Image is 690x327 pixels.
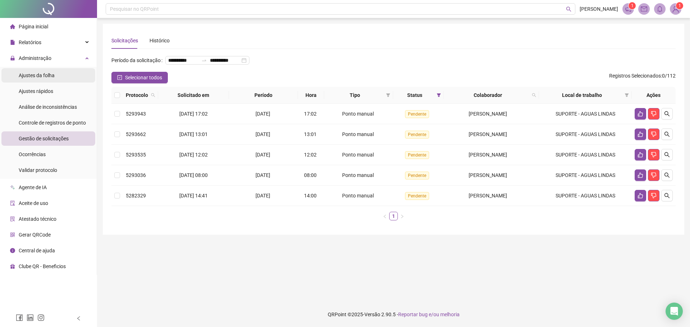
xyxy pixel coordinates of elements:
span: Ajustes rápidos [19,88,53,94]
span: 17:02 [304,111,317,117]
span: Ocorrências [19,151,46,157]
span: Administração [19,55,51,61]
span: Versão [364,312,380,317]
span: Status [396,91,433,99]
span: instagram [37,314,45,321]
button: right [398,212,406,220]
th: Período [229,87,298,104]
span: Gerar QRCode [19,232,51,238]
span: info-circle [10,248,15,253]
span: gift [10,264,15,269]
span: like [638,172,643,178]
span: Ajustes da folha [19,73,55,78]
sup: 1 [629,2,636,9]
span: solution [10,216,15,221]
span: Aceite de uso [19,200,48,206]
span: like [638,111,643,117]
span: [DATE] 14:41 [179,193,208,198]
span: 5293535 [126,152,146,158]
span: bell [657,6,663,12]
span: Pendente [405,192,429,200]
span: Local de trabalho [542,91,621,99]
span: [PERSON_NAME] [469,172,507,178]
span: [PERSON_NAME] [469,152,507,158]
span: filter [386,93,390,97]
span: Controle de registros de ponto [19,120,86,126]
span: search [664,152,670,158]
span: home [10,24,15,29]
span: linkedin [27,314,34,321]
span: search [149,90,157,101]
span: mail [641,6,647,12]
span: dislike [651,193,657,198]
span: Selecionar todos [125,74,162,81]
span: right [400,214,404,219]
span: swap-right [201,57,207,63]
td: SUPORTE - AGUAS LINDAS [539,145,631,165]
button: left [381,212,389,220]
span: [PERSON_NAME] [469,131,507,137]
span: file [10,40,15,45]
td: SUPORTE - AGUAS LINDAS [539,124,631,145]
span: [PERSON_NAME] [580,5,618,13]
span: facebook [16,314,23,321]
span: 1 [678,3,681,8]
footer: QRPoint © 2025 - 2.90.5 - [97,302,690,327]
span: Relatórios [19,39,41,45]
span: [DATE] [256,111,270,117]
span: [DATE] [256,172,270,178]
span: [DATE] 13:01 [179,131,208,137]
span: Protocolo [126,91,148,99]
span: Gestão de solicitações [19,136,69,141]
span: filter [625,93,629,97]
span: 14:00 [304,193,317,198]
span: filter [437,93,441,97]
span: Central de ajuda [19,248,55,253]
th: Hora [298,87,324,104]
div: Ações [635,91,673,99]
li: Próxima página [398,212,406,220]
span: to [201,57,207,63]
span: Agente de IA [19,184,47,190]
span: search [566,6,571,12]
span: search [530,90,538,101]
th: Solicitado em [158,87,229,104]
span: [DATE] 17:02 [179,111,208,117]
span: lock [10,56,15,61]
span: Pendente [405,172,429,179]
span: left [76,316,81,321]
span: search [664,193,670,198]
span: 08:00 [304,172,317,178]
span: Pendente [405,110,429,118]
span: Página inicial [19,24,48,29]
span: Análise de inconsistências [19,104,77,110]
span: Pendente [405,151,429,159]
span: : 0 / 112 [609,72,676,83]
span: 12:02 [304,152,317,158]
span: notification [625,6,631,12]
button: Selecionar todos [111,72,168,83]
span: [DATE] [256,152,270,158]
span: dislike [651,131,657,137]
span: Ponto manual [342,131,374,137]
span: filter [623,90,630,101]
div: Solicitações [111,37,138,45]
sup: Atualize o seu contato no menu Meus Dados [676,2,683,9]
span: [PERSON_NAME] [469,111,507,117]
span: search [151,93,155,97]
span: Tipo [327,91,383,99]
span: search [664,111,670,117]
span: Ponto manual [342,152,374,158]
label: Período da solicitação [111,55,165,66]
span: Reportar bug e/ou melhoria [398,312,460,317]
span: check-square [117,75,122,80]
span: 1 [631,3,634,8]
span: 13:01 [304,131,317,137]
a: 1 [390,212,397,220]
td: SUPORTE - AGUAS LINDAS [539,186,631,206]
span: Validar protocolo [19,167,57,173]
span: search [532,93,536,97]
span: [DATE] 08:00 [179,172,208,178]
span: 5293943 [126,111,146,117]
td: SUPORTE - AGUAS LINDAS [539,165,631,186]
